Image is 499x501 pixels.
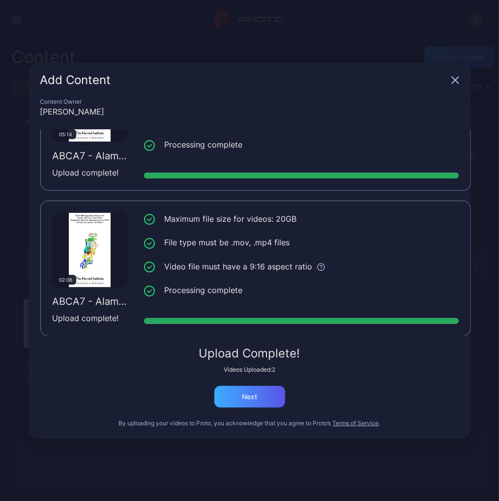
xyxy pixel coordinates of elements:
[144,236,459,249] li: File type must be .mov, .mp4 files
[144,213,459,225] li: Maximum file size for videos: 20GB
[144,261,459,273] li: Video file must have a 9:16 aspect ratio
[333,419,379,427] button: Terms of Service
[40,366,459,374] div: Videos Uploaded: 2
[40,98,459,106] div: Content Owner
[56,275,76,285] div: 02:06
[53,312,127,324] div: Upload complete!
[144,139,459,151] li: Processing complete
[40,419,459,427] div: By uploading your videos to Proto, you acknowledge that you agree to Proto’s .
[214,386,285,408] button: Next
[40,74,447,86] div: Add Content
[53,167,127,178] div: Upload complete!
[56,129,76,139] div: 05:14
[40,106,459,118] div: [PERSON_NAME]
[242,393,257,401] div: Next
[40,348,459,359] div: Upload Complete!
[53,150,127,162] div: ABCA7 - Alam long.mp4
[144,284,459,296] li: Processing complete
[53,295,127,307] div: ABCA7 - Alam short.mp4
